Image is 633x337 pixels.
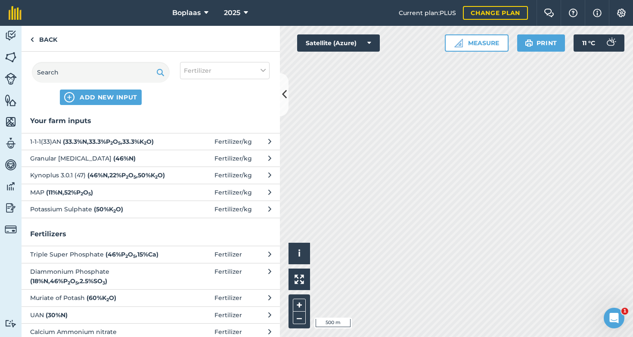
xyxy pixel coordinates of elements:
[64,92,74,102] img: svg+xml;base64,PHN2ZyB4bWxucz0iaHR0cDovL3d3dy53My5vcmcvMjAwMC9zdmciIHdpZHRoPSIxNCIgaGVpZ2h0PSIyNC...
[22,167,280,183] button: Kynoplus 3.0.1 (47) (46%N,22%P2O5,50%K2O)Fertilizer/kg
[214,170,252,180] span: Fertilizer / kg
[22,201,280,217] button: Potassium Sulphate (50%K2O)Fertilizer/kg
[604,308,624,328] iframe: Intercom live chat
[113,208,116,214] sub: 2
[568,9,578,17] img: A question mark icon
[113,155,136,162] strong: ( 46 % N )
[105,250,158,258] strong: ( 46 % P O , 15 % Ca )
[30,188,171,197] span: MAP
[5,73,17,85] img: svg+xml;base64,PD94bWwgdmVyc2lvbj0iMS4wIiBlbmNvZGluZz0idXRmLTgiPz4KPCEtLSBHZW5lcmF0b3I6IEFkb2JlIE...
[106,297,109,303] sub: 2
[22,133,280,150] button: 1-1-1(33)AN (33.3%N,33.3%P2O5,33.3%K2O)Fertilizer/kg
[5,158,17,171] img: svg+xml;base64,PD94bWwgdmVyc2lvbj0iMS4wIiBlbmNvZGluZz0idXRmLTgiPz4KPCEtLSBHZW5lcmF0b3I6IEFkb2JlIE...
[30,204,171,214] span: Potassium Sulphate
[126,174,128,180] sub: 2
[180,62,270,79] button: Fertilizer
[87,171,165,179] strong: ( 46 % N , 22 % P O , 50 % K O )
[102,280,105,286] sub: 3
[22,115,280,127] h3: Your farm inputs
[445,34,509,52] button: Measure
[525,38,533,48] img: svg+xml;base64,PHN2ZyB4bWxucz0iaHR0cDovL3d3dy53My5vcmcvMjAwMC9zdmciIHdpZHRoPSIxOSIgaGVpZ2h0PSIyNC...
[593,8,602,18] img: svg+xml;base64,PHN2ZyB4bWxucz0iaHR0cDovL3d3dy53My5vcmcvMjAwMC9zdmciIHdpZHRoPSIxNyIgaGVpZ2h0PSIxNy...
[544,9,554,17] img: Two speech bubbles overlapping with the left bubble in the forefront
[133,174,136,180] sub: 5
[22,246,280,263] button: Triple Super Phosphate (46%P2O5,15%Ca)Fertilizer
[399,8,456,18] span: Current plan : PLUS
[133,254,136,259] sub: 5
[22,289,280,306] button: Muriate of Potash (60%K2O)Fertilizer
[214,154,252,163] span: Fertilizer / kg
[144,140,146,146] sub: 2
[22,229,280,240] h3: Fertilizers
[295,275,304,284] img: Four arrows, one pointing top left, one top right, one bottom right and the last bottom left
[172,8,201,18] span: Boplaas
[22,184,280,201] button: MAP (11%N,52%P2O5)Fertilizer/kg
[214,204,252,214] span: Fertilizer / kg
[224,8,240,18] span: 2025
[289,243,310,264] button: i
[30,170,171,180] span: Kynoplus 3.0.1 (47)
[88,191,91,197] sub: 5
[30,310,171,320] span: UAN
[156,67,164,77] img: svg+xml;base64,PHN2ZyB4bWxucz0iaHR0cDovL3d3dy53My5vcmcvMjAwMC9zdmciIHdpZHRoPSIxOSIgaGVpZ2h0PSIyNC...
[30,34,34,45] img: svg+xml;base64,PHN2ZyB4bWxucz0iaHR0cDovL3d3dy53My5vcmcvMjAwMC9zdmciIHdpZHRoPSI5IiBoZWlnaHQ9IjI0Ii...
[582,34,595,52] span: 11 ° C
[30,137,171,146] span: 1-1-1(33)AN
[81,191,83,197] sub: 2
[574,34,624,52] button: 11 °C
[602,34,619,52] img: svg+xml;base64,PD94bWwgdmVyc2lvbj0iMS4wIiBlbmNvZGluZz0idXRmLTgiPz4KPCEtLSBHZW5lcmF0b3I6IEFkb2JlIE...
[5,137,17,150] img: svg+xml;base64,PD94bWwgdmVyc2lvbj0iMS4wIiBlbmNvZGluZz0idXRmLTgiPz4KPCEtLSBHZW5lcmF0b3I6IEFkb2JlIE...
[30,293,171,303] span: Muriate of Potash
[87,294,116,302] strong: ( 60 % K O )
[22,263,280,290] button: Diammonium Phosphate (18%N,46%P2O5,2.5%SO3)Fertilizer
[463,6,528,20] a: Change plan
[293,299,306,312] button: +
[517,34,565,52] button: Print
[22,26,66,51] a: Back
[22,306,280,323] button: UAN (30%N)Fertilizer
[214,188,252,197] span: Fertilizer / kg
[94,205,123,213] strong: ( 50 % K O )
[5,223,17,235] img: svg+xml;base64,PD94bWwgdmVyc2lvbj0iMS4wIiBlbmNvZGluZz0idXRmLTgiPz4KPCEtLSBHZW5lcmF0b3I6IEFkb2JlIE...
[184,66,211,75] span: Fertilizer
[293,312,306,324] button: –
[46,189,93,196] strong: ( 11 % N , 52 % P O )
[22,150,280,167] button: Granular [MEDICAL_DATA] (46%N)Fertilizer/kg
[30,250,171,259] span: Triple Super Phosphate
[30,277,107,285] strong: ( 18 % N , 46 % P O , 2.5 % SO )
[9,6,22,20] img: fieldmargin Logo
[5,180,17,193] img: svg+xml;base64,PD94bWwgdmVyc2lvbj0iMS4wIiBlbmNvZGluZz0idXRmLTgiPz4KPCEtLSBHZW5lcmF0b3I6IEFkb2JlIE...
[63,138,154,145] strong: ( 33.3 % N , 33.3 % P O , 33.3 % K O )
[5,51,17,64] img: svg+xml;base64,PHN2ZyB4bWxucz0iaHR0cDovL3d3dy53My5vcmcvMjAwMC9zdmciIHdpZHRoPSI1NiIgaGVpZ2h0PSI2MC...
[5,94,17,107] img: svg+xml;base64,PHN2ZyB4bWxucz0iaHR0cDovL3d3dy53My5vcmcvMjAwMC9zdmciIHdpZHRoPSI1NiIgaGVpZ2h0PSI2MC...
[75,280,78,286] sub: 5
[298,248,301,259] span: i
[454,39,463,47] img: Ruler icon
[5,29,17,42] img: svg+xml;base64,PD94bWwgdmVyc2lvbj0iMS4wIiBlbmNvZGluZz0idXRmLTgiPz4KPCEtLSBHZW5lcmF0b3I6IEFkb2JlIE...
[616,9,627,17] img: A cog icon
[110,140,113,146] sub: 2
[30,267,171,286] span: Diammonium Phosphate
[5,115,17,128] img: svg+xml;base64,PHN2ZyB4bWxucz0iaHR0cDovL3d3dy53My5vcmcvMjAwMC9zdmciIHdpZHRoPSI1NiIgaGVpZ2h0PSI2MC...
[118,140,121,146] sub: 5
[46,311,68,319] strong: ( 30 % N )
[80,93,137,102] span: ADD NEW INPUT
[68,280,70,286] sub: 2
[297,34,380,52] button: Satellite (Azure)
[5,319,17,328] img: svg+xml;base64,PD94bWwgdmVyc2lvbj0iMS4wIiBlbmNvZGluZz0idXRmLTgiPz4KPCEtLSBHZW5lcmF0b3I6IEFkb2JlIE...
[125,254,128,259] sub: 2
[214,137,252,146] span: Fertilizer / kg
[155,174,158,180] sub: 2
[60,90,142,105] button: ADD NEW INPUT
[5,201,17,214] img: svg+xml;base64,PD94bWwgdmVyc2lvbj0iMS4wIiBlbmNvZGluZz0idXRmLTgiPz4KPCEtLSBHZW5lcmF0b3I6IEFkb2JlIE...
[32,62,170,83] input: Search
[621,308,628,315] span: 1
[30,154,171,163] span: Granular [MEDICAL_DATA]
